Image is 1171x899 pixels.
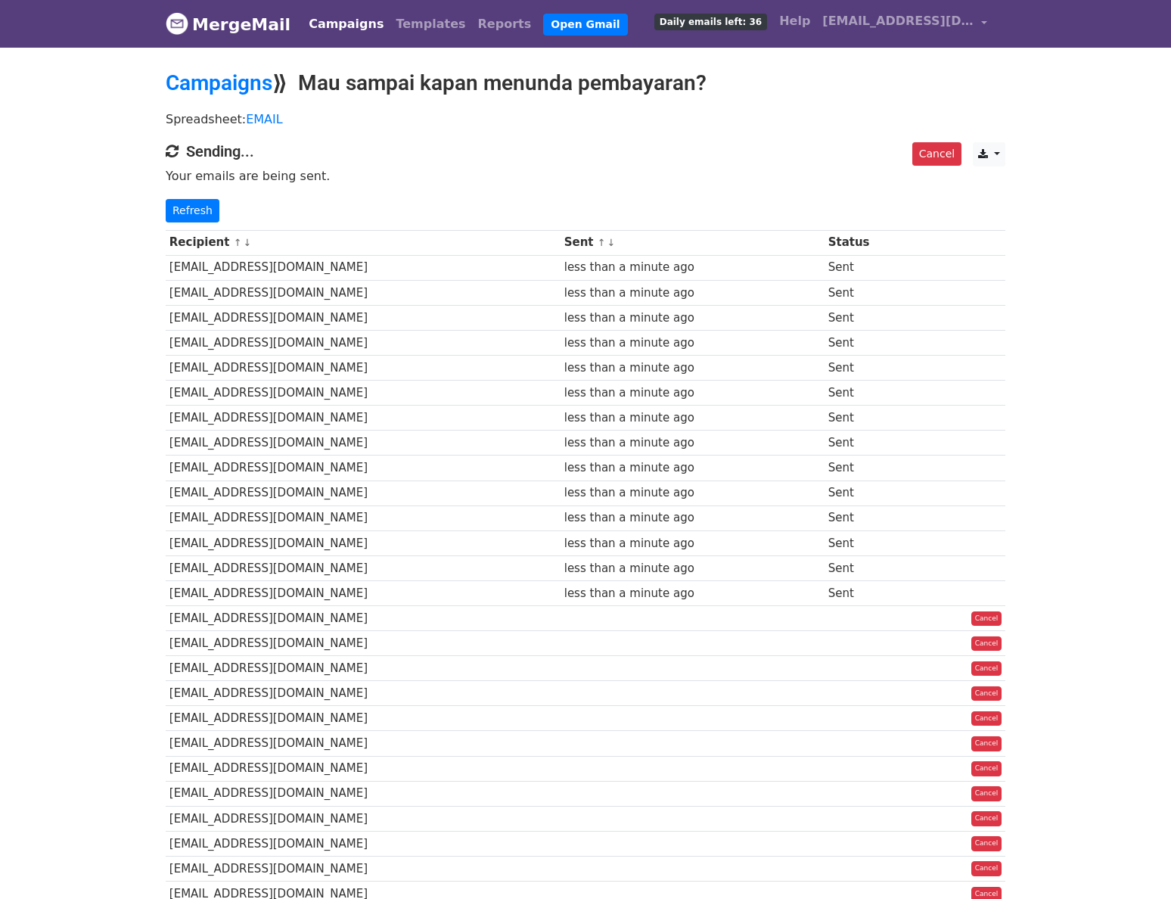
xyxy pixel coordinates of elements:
[564,459,821,477] div: less than a minute ago
[246,112,283,126] a: EMAIL
[166,168,1005,184] p: Your emails are being sent.
[543,14,627,36] a: Open Gmail
[166,8,290,40] a: MergeMail
[166,230,561,255] th: Recipient
[166,731,561,756] td: [EMAIL_ADDRESS][DOMAIN_NAME]
[971,686,1002,701] a: Cancel
[564,560,821,577] div: less than a minute ago
[166,330,561,355] td: [EMAIL_ADDRESS][DOMAIN_NAME]
[825,381,918,406] td: Sent
[564,310,821,327] div: less than a minute ago
[825,431,918,456] td: Sent
[390,9,471,39] a: Templates
[971,761,1002,776] a: Cancel
[166,831,561,856] td: [EMAIL_ADDRESS][DOMAIN_NAME]
[166,606,561,631] td: [EMAIL_ADDRESS][DOMAIN_NAME]
[825,330,918,355] td: Sent
[971,661,1002,677] a: Cancel
[971,636,1002,652] a: Cancel
[607,237,616,248] a: ↓
[825,505,918,530] td: Sent
[971,836,1002,851] a: Cancel
[971,736,1002,751] a: Cancel
[166,656,561,681] td: [EMAIL_ADDRESS][DOMAIN_NAME]
[166,431,561,456] td: [EMAIL_ADDRESS][DOMAIN_NAME]
[472,9,538,39] a: Reports
[166,456,561,481] td: [EMAIL_ADDRESS][DOMAIN_NAME]
[166,381,561,406] td: [EMAIL_ADDRESS][DOMAIN_NAME]
[166,681,561,706] td: [EMAIL_ADDRESS][DOMAIN_NAME]
[564,409,821,427] div: less than a minute ago
[166,631,561,656] td: [EMAIL_ADDRESS][DOMAIN_NAME]
[166,142,1005,160] h4: Sending...
[654,14,767,30] span: Daily emails left: 36
[816,6,993,42] a: [EMAIL_ADDRESS][DOMAIN_NAME]
[166,406,561,431] td: [EMAIL_ADDRESS][DOMAIN_NAME]
[564,535,821,552] div: less than a minute ago
[564,384,821,402] div: less than a minute ago
[166,756,561,781] td: [EMAIL_ADDRESS][DOMAIN_NAME]
[166,12,188,35] img: MergeMail logo
[825,456,918,481] td: Sent
[773,6,816,36] a: Help
[564,334,821,352] div: less than a minute ago
[971,611,1002,627] a: Cancel
[166,255,561,280] td: [EMAIL_ADDRESS][DOMAIN_NAME]
[564,434,821,452] div: less than a minute ago
[166,530,561,555] td: [EMAIL_ADDRESS][DOMAIN_NAME]
[825,555,918,580] td: Sent
[561,230,825,255] th: Sent
[564,359,821,377] div: less than a minute ago
[234,237,242,248] a: ↑
[166,356,561,381] td: [EMAIL_ADDRESS][DOMAIN_NAME]
[825,230,918,255] th: Status
[166,555,561,580] td: [EMAIL_ADDRESS][DOMAIN_NAME]
[166,505,561,530] td: [EMAIL_ADDRESS][DOMAIN_NAME]
[564,509,821,527] div: less than a minute ago
[825,280,918,305] td: Sent
[166,856,561,881] td: [EMAIL_ADDRESS][DOMAIN_NAME]
[971,861,1002,876] a: Cancel
[564,259,821,276] div: less than a minute ago
[825,356,918,381] td: Sent
[166,199,219,222] a: Refresh
[971,786,1002,801] a: Cancel
[166,481,561,505] td: [EMAIL_ADDRESS][DOMAIN_NAME]
[648,6,773,36] a: Daily emails left: 36
[166,806,561,831] td: [EMAIL_ADDRESS][DOMAIN_NAME]
[825,481,918,505] td: Sent
[825,255,918,280] td: Sent
[564,484,821,502] div: less than a minute ago
[825,406,918,431] td: Sent
[971,711,1002,726] a: Cancel
[971,811,1002,826] a: Cancel
[825,580,918,605] td: Sent
[166,305,561,330] td: [EMAIL_ADDRESS][DOMAIN_NAME]
[166,70,1005,96] h2: ⟫ Mau sampai kapan menunda pembayaran?
[243,237,251,248] a: ↓
[166,706,561,731] td: [EMAIL_ADDRESS][DOMAIN_NAME]
[166,280,561,305] td: [EMAIL_ADDRESS][DOMAIN_NAME]
[564,285,821,302] div: less than a minute ago
[825,530,918,555] td: Sent
[598,237,606,248] a: ↑
[166,580,561,605] td: [EMAIL_ADDRESS][DOMAIN_NAME]
[564,585,821,602] div: less than a minute ago
[912,142,961,166] a: Cancel
[825,305,918,330] td: Sent
[166,781,561,806] td: [EMAIL_ADDRESS][DOMAIN_NAME]
[303,9,390,39] a: Campaigns
[822,12,974,30] span: [EMAIL_ADDRESS][DOMAIN_NAME]
[166,111,1005,127] p: Spreadsheet:
[166,70,272,95] a: Campaigns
